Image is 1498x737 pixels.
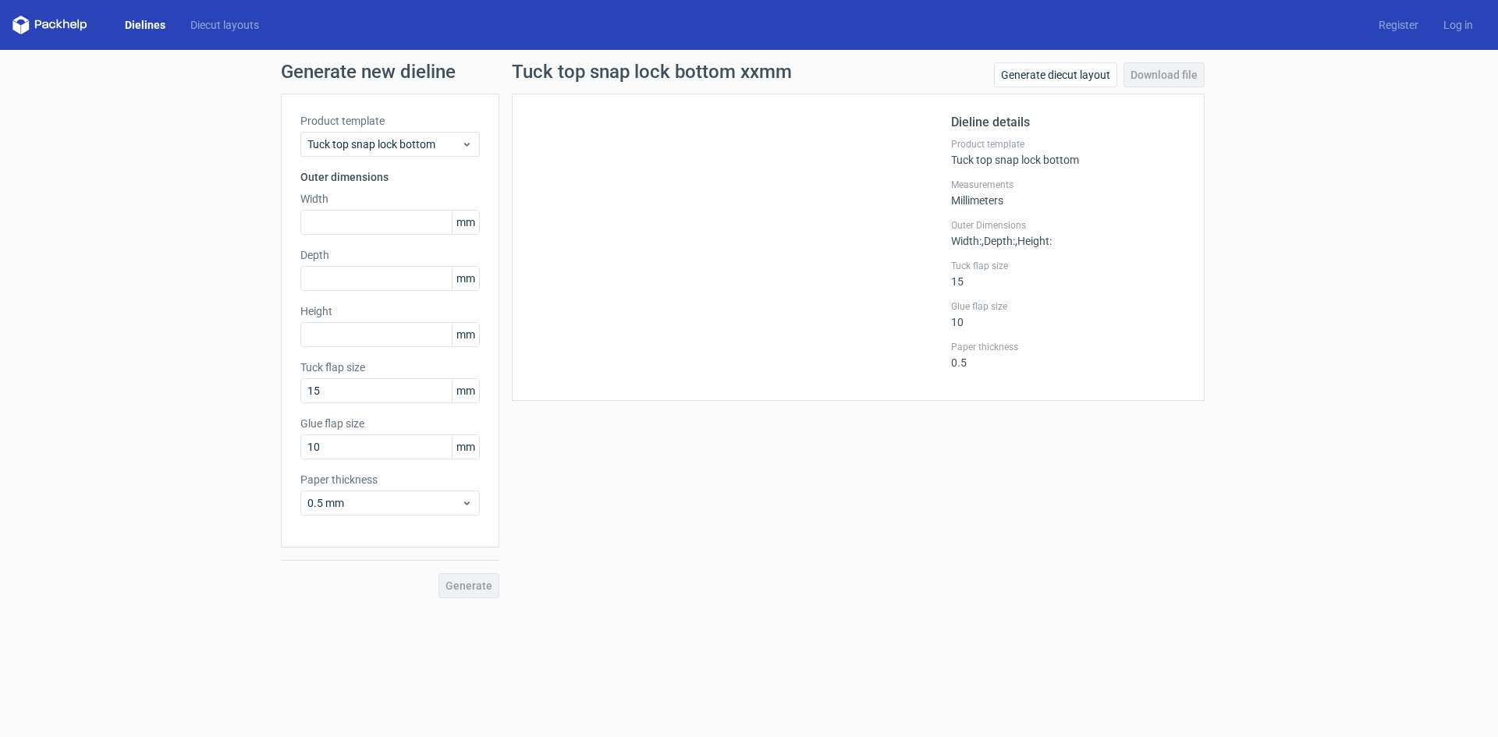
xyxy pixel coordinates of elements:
[982,235,1015,247] span: , Depth :
[994,62,1117,87] a: Generate diecut layout
[300,360,480,375] label: Tuck flap size
[300,191,480,207] label: Width
[452,267,479,290] span: mm
[307,136,461,152] span: Tuck top snap lock bottom
[951,138,1185,166] div: Tuck top snap lock bottom
[951,179,1185,191] label: Measurements
[951,341,1185,353] label: Paper thickness
[512,62,792,81] h1: Tuck top snap lock bottom xxmm
[951,219,1185,232] label: Outer Dimensions
[178,17,272,33] a: Diecut layouts
[307,495,461,511] span: 0.5 mm
[452,435,479,459] span: mm
[112,17,178,33] a: Dielines
[281,62,1217,81] h1: Generate new dieline
[452,379,479,402] span: mm
[951,260,1185,272] label: Tuck flap size
[951,138,1185,151] label: Product template
[951,341,1185,369] div: 0.5
[1366,17,1431,33] a: Register
[951,179,1185,207] div: Millimeters
[1015,235,1052,247] span: , Height :
[951,300,1185,313] label: Glue flap size
[300,113,480,129] label: Product template
[300,303,480,319] label: Height
[300,472,480,487] label: Paper thickness
[951,260,1185,288] div: 15
[951,235,982,247] span: Width :
[951,113,1185,132] h2: Dieline details
[300,247,480,263] label: Depth
[452,211,479,234] span: mm
[951,300,1185,328] div: 10
[300,169,480,185] h3: Outer dimensions
[1431,17,1486,33] a: Log in
[452,323,479,346] span: mm
[300,416,480,431] label: Glue flap size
